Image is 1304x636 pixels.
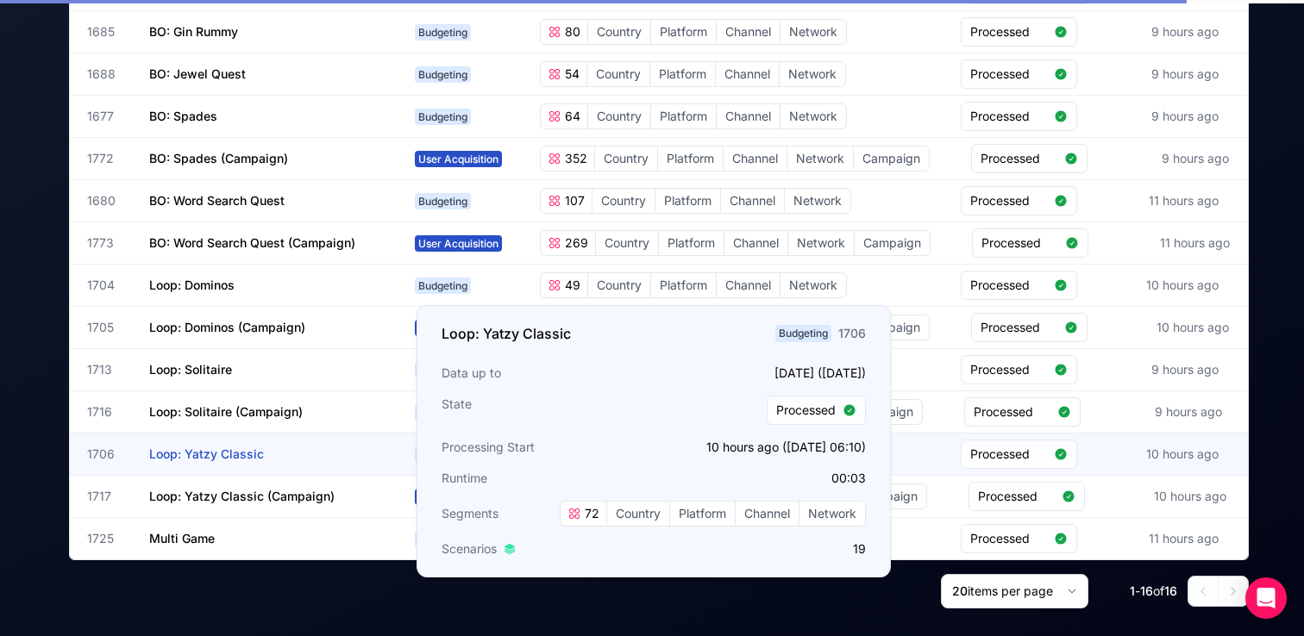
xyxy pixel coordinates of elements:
span: 16 [1164,583,1177,598]
span: Processed [981,150,1057,167]
span: User Acquisition [415,151,502,167]
span: BO: Word Search Quest (Campaign) [149,235,355,250]
p: 10 hours ago ([DATE] 06:10) [659,439,866,456]
span: Budgeting [415,109,471,125]
span: User Acquisition [415,320,502,336]
span: Campaign [854,147,929,171]
span: Budgeting [415,362,471,378]
span: 64 [561,108,580,125]
span: 16 [1140,583,1153,598]
span: Processed [970,530,1047,547]
span: 1685 [87,23,129,41]
div: 9 hours ago [1148,358,1222,382]
span: Budgeting [775,325,831,342]
span: 1713 [87,361,129,378]
span: 1677 [87,108,129,125]
div: 10 hours ago [1153,315,1232,340]
span: Loop: Dominos (Campaign) [149,320,305,334]
span: Processed [970,65,1047,83]
span: BO: Spades [149,109,217,123]
span: 49 [561,277,580,294]
span: Processed [981,319,1057,336]
app-duration-counter: 00:03 [831,471,866,485]
span: 80 [561,23,580,41]
span: Processed [970,361,1047,378]
span: BO: Word Search Quest [149,193,285,208]
span: Network [781,273,846,297]
div: 10 hours ago [1143,273,1222,297]
span: 1704 [87,277,129,294]
span: 1705 [87,319,129,336]
span: Network [780,62,845,86]
span: Platform [651,273,716,297]
span: Network [781,20,846,44]
span: Multi Game [149,531,215,546]
span: Processed [970,192,1047,209]
span: Channel [721,189,784,213]
span: Channel [716,62,779,86]
div: 11 hours ago [1157,231,1233,255]
span: Processed [970,108,1047,125]
span: 1725 [87,530,129,547]
span: Channel [724,231,787,255]
span: 1773 [87,234,129,252]
span: of [1153,583,1164,598]
div: 9 hours ago [1148,62,1222,86]
span: Loop: Yatzy Classic [149,446,264,461]
span: Platform [651,20,716,44]
span: 1706 [87,446,129,463]
span: Budgeting [415,531,471,547]
span: Network [799,502,865,526]
span: Country [588,104,650,128]
div: 9 hours ago [1158,147,1232,171]
span: Campaign [855,231,930,255]
div: 9 hours ago [1151,400,1226,424]
h3: Loop: Yatzy Classic [442,323,571,344]
span: 54 [561,65,580,83]
span: Budgeting [415,193,471,209]
span: Scenarios [442,540,497,558]
div: 1706 [838,325,866,342]
h3: Runtime [442,470,649,487]
h3: Processing Start [442,439,649,456]
div: Open Intercom Messenger [1245,577,1287,619]
span: BO: Jewel Quest [149,66,246,81]
p: 19 [659,540,866,558]
span: Budgeting [415,446,471,463]
span: Channel [717,104,780,128]
span: Budgeting [415,24,471,41]
span: Budgeting [415,404,471,421]
span: Campaign [854,315,929,340]
div: 10 hours ago [1150,484,1230,508]
span: Channel [736,502,799,526]
span: Processed [978,488,1055,505]
span: Platform [658,147,723,171]
span: Budgeting [415,277,471,294]
span: Loop: Yatzy Classic (Campaign) [149,489,335,503]
button: 20items per page [941,574,1088,608]
span: Segments [442,505,498,522]
span: 1716 [87,403,129,421]
span: Channel [717,273,780,297]
div: 11 hours ago [1145,527,1222,551]
span: Loop: Solitaire [149,362,232,377]
span: 1680 [87,192,129,209]
span: Network [785,189,850,213]
span: 1688 [87,65,129,83]
span: 72 [581,505,599,522]
span: Processed [776,402,836,419]
span: Platform [655,189,720,213]
span: 1772 [87,150,129,167]
span: - [1135,583,1140,598]
span: Processed [970,23,1047,41]
span: Platform [659,231,724,255]
span: 269 [561,234,588,252]
span: User Acquisition [415,235,502,252]
span: Country [587,62,649,86]
span: Channel [717,20,780,44]
h3: State [442,396,649,425]
span: 1717 [87,488,129,505]
span: Network [781,104,846,128]
span: 107 [561,192,585,209]
span: Country [607,502,669,526]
